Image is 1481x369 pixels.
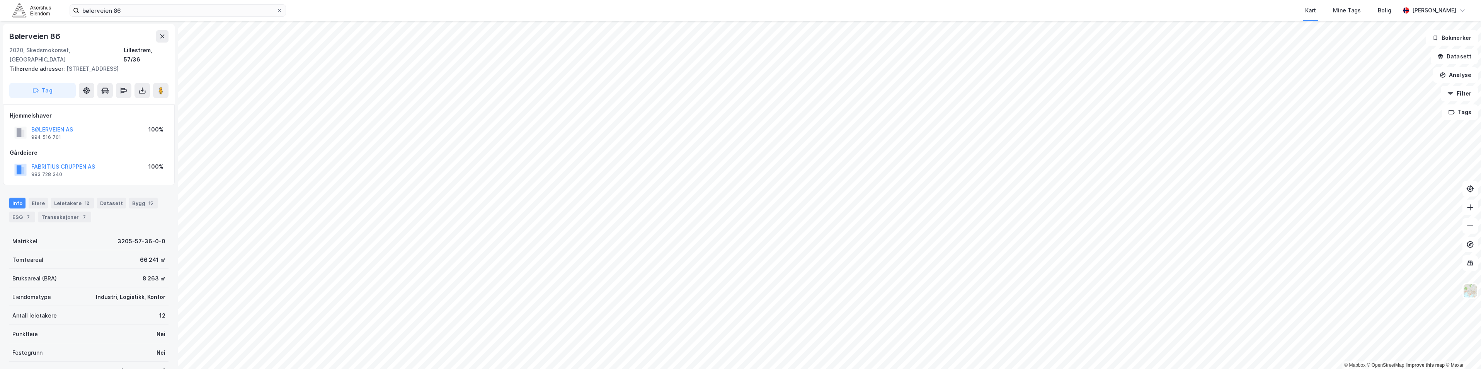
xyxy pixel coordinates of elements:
div: Nei [157,348,165,357]
div: Matrikkel [12,237,37,246]
div: Industri, Logistikk, Kontor [96,292,165,302]
div: 66 241 ㎡ [140,255,165,265]
div: Antall leietakere [12,311,57,320]
a: OpenStreetMap [1367,362,1404,368]
div: Eiere [29,198,48,208]
div: Leietakere [51,198,94,208]
button: Filter [1441,86,1478,101]
div: [PERSON_NAME] [1412,6,1456,15]
span: Tilhørende adresser: [9,65,66,72]
div: Datasett [97,198,126,208]
button: Datasett [1431,49,1478,64]
div: Bygg [129,198,158,208]
div: 100% [148,162,163,171]
iframe: Chat Widget [1442,332,1481,369]
input: Søk på adresse, matrikkel, gårdeiere, leietakere eller personer [79,5,276,16]
div: Festegrunn [12,348,43,357]
div: 7 [80,213,88,221]
div: Hjemmelshaver [10,111,168,120]
div: [STREET_ADDRESS] [9,64,162,73]
div: Kart [1305,6,1316,15]
div: Mine Tags [1333,6,1361,15]
button: Tags [1442,104,1478,120]
div: 7 [24,213,32,221]
div: 12 [159,311,165,320]
div: Bruksareal (BRA) [12,274,57,283]
a: Improve this map [1406,362,1445,368]
a: Mapbox [1344,362,1365,368]
div: Nei [157,330,165,339]
div: 8 263 ㎡ [143,274,165,283]
div: Punktleie [12,330,38,339]
div: 994 516 701 [31,134,61,140]
div: ESG [9,212,35,222]
div: Info [9,198,26,208]
div: 3205-57-36-0-0 [117,237,165,246]
div: Kontrollprogram for chat [1442,332,1481,369]
div: 15 [147,199,155,207]
img: akershus-eiendom-logo.9091f326c980b4bce74ccdd9f866810c.svg [12,3,51,17]
div: Gårdeiere [10,148,168,157]
div: Tomteareal [12,255,43,265]
div: Eiendomstype [12,292,51,302]
div: 2020, Skedsmokorset, [GEOGRAPHIC_DATA] [9,46,124,64]
div: Transaksjoner [38,212,91,222]
div: 983 728 340 [31,171,62,178]
button: Bokmerker [1426,30,1478,46]
button: Tag [9,83,76,98]
div: Bolig [1378,6,1391,15]
div: 12 [83,199,91,207]
img: Z [1463,284,1478,298]
div: Bølerveien 86 [9,30,61,43]
div: Lillestrøm, 57/36 [124,46,169,64]
button: Analyse [1433,67,1478,83]
div: 100% [148,125,163,134]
